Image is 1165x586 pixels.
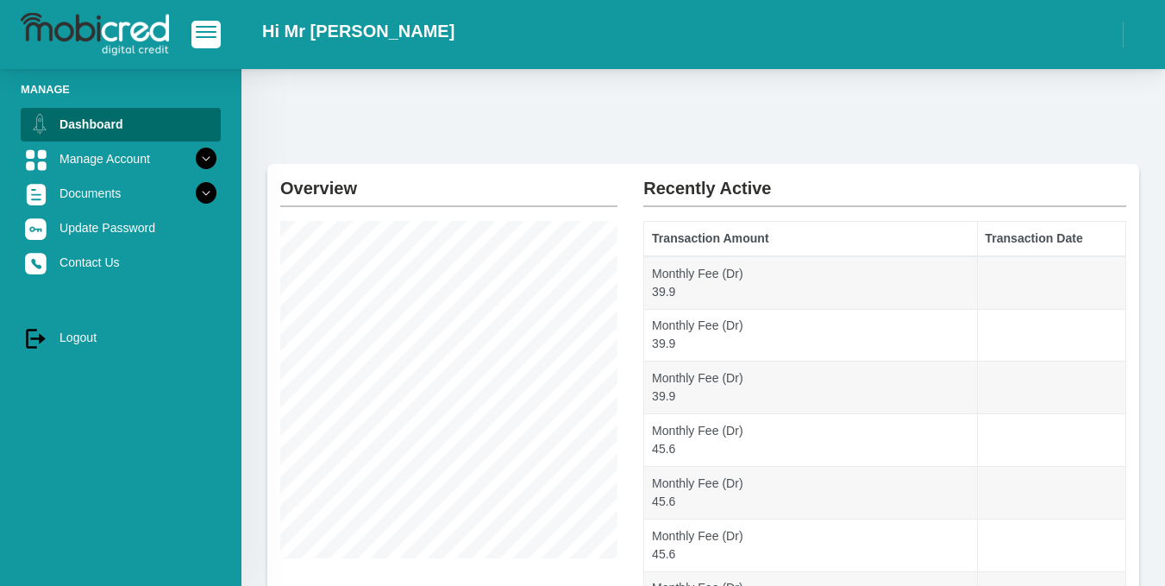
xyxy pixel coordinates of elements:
[644,362,977,414] td: Monthly Fee (Dr) 39.9
[21,142,221,175] a: Manage Account
[644,466,977,519] td: Monthly Fee (Dr) 45.6
[21,211,221,244] a: Update Password
[644,414,977,467] td: Monthly Fee (Dr) 45.6
[280,164,617,198] h2: Overview
[21,108,221,141] a: Dashboard
[21,81,221,98] li: Manage
[21,13,169,56] img: logo-mobicred.svg
[977,222,1125,256] th: Transaction Date
[644,519,977,571] td: Monthly Fee (Dr) 45.6
[21,177,221,210] a: Documents
[644,222,977,256] th: Transaction Amount
[21,246,221,279] a: Contact Us
[262,21,454,41] h2: Hi Mr [PERSON_NAME]
[644,309,977,362] td: Monthly Fee (Dr) 39.9
[21,321,221,354] a: Logout
[643,164,1126,198] h2: Recently Active
[644,256,977,309] td: Monthly Fee (Dr) 39.9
